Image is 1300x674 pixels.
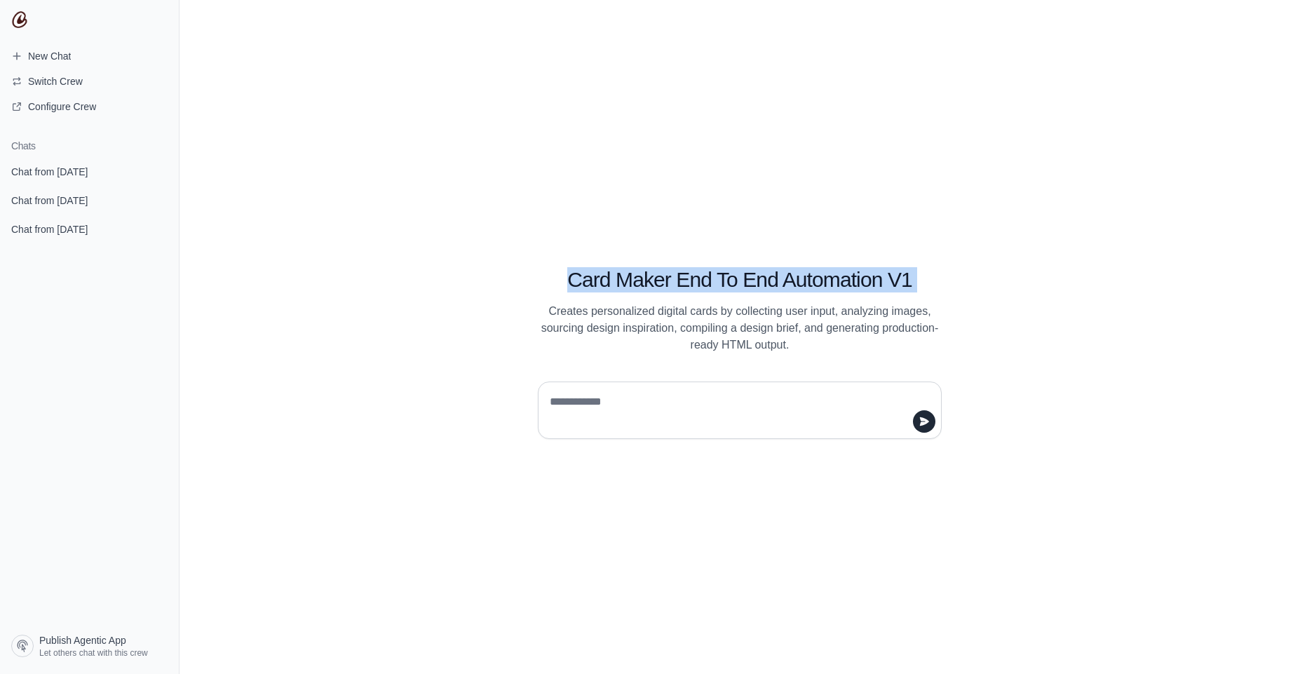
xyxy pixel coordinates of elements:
[6,45,173,67] a: New Chat
[538,267,942,292] h1: Card Maker End To End Automation V1
[6,216,173,242] a: Chat from [DATE]
[11,222,88,236] span: Chat from [DATE]
[6,95,173,118] a: Configure Crew
[1230,607,1300,674] iframe: Chat Widget
[6,159,173,184] a: Chat from [DATE]
[6,70,173,93] button: Switch Crew
[11,165,88,179] span: Chat from [DATE]
[39,647,148,659] span: Let others chat with this crew
[6,187,173,213] a: Chat from [DATE]
[11,11,28,28] img: CrewAI Logo
[28,74,83,88] span: Switch Crew
[11,194,88,208] span: Chat from [DATE]
[28,49,71,63] span: New Chat
[39,633,126,647] span: Publish Agentic App
[538,303,942,353] p: Creates personalized digital cards by collecting user input, analyzing images, sourcing design in...
[28,100,96,114] span: Configure Crew
[6,629,173,663] a: Publish Agentic App Let others chat with this crew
